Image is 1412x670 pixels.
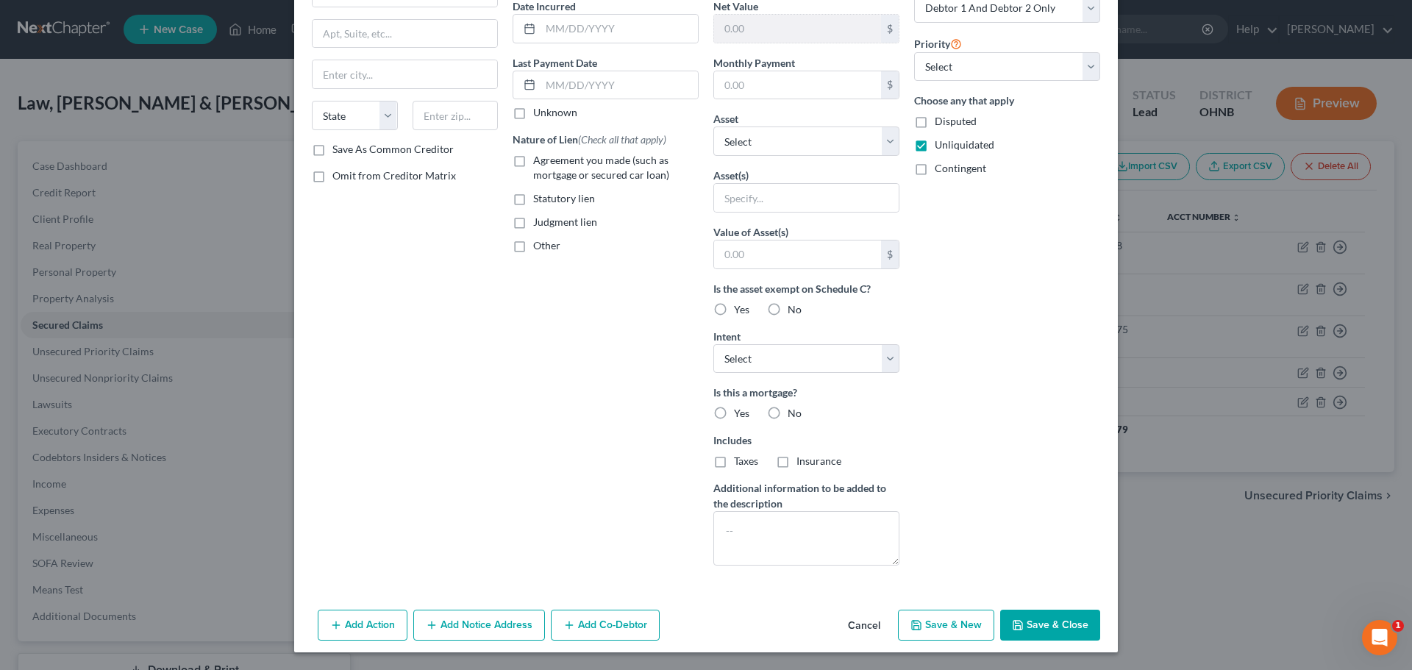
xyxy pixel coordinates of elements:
span: Disputed [935,115,977,127]
span: Other [533,239,560,252]
div: $ [881,240,899,268]
label: Additional information to be added to the description [713,480,899,511]
input: 0.00 [714,15,881,43]
span: Yes [734,303,749,316]
button: Cancel [836,611,892,641]
span: Asset [713,113,738,125]
input: MM/DD/YYYY [541,71,698,99]
span: No [788,303,802,316]
label: Save As Common Creditor [332,142,454,157]
span: (Check all that apply) [578,133,666,146]
button: Add Notice Address [413,610,545,641]
span: Omit from Creditor Matrix [332,169,456,182]
span: Yes [734,407,749,419]
label: Last Payment Date [513,55,597,71]
label: Includes [713,432,899,448]
span: Statutory lien [533,192,595,204]
label: Intent [713,329,741,344]
button: Add Action [318,610,407,641]
input: MM/DD/YYYY [541,15,698,43]
span: Taxes [734,455,758,467]
button: Save & New [898,610,994,641]
label: Asset(s) [713,168,749,183]
input: 0.00 [714,240,881,268]
span: Agreement you made (such as mortgage or secured car loan) [533,154,669,181]
label: Nature of Lien [513,132,666,147]
input: Enter zip... [413,101,499,130]
span: Judgment lien [533,215,597,228]
span: 1 [1392,620,1404,632]
input: Enter city... [313,60,497,88]
input: Specify... [714,184,899,212]
label: Monthly Payment [713,55,795,71]
button: Save & Close [1000,610,1100,641]
label: Is this a mortgage? [713,385,899,400]
label: Is the asset exempt on Schedule C? [713,281,899,296]
label: Value of Asset(s) [713,224,788,240]
span: Insurance [796,455,841,467]
span: Unliquidated [935,138,994,151]
span: Contingent [935,162,986,174]
label: Priority [914,35,962,52]
div: $ [881,15,899,43]
input: Apt, Suite, etc... [313,20,497,48]
div: $ [881,71,899,99]
label: Unknown [533,105,577,120]
span: No [788,407,802,419]
label: Choose any that apply [914,93,1100,108]
input: 0.00 [714,71,881,99]
iframe: Intercom live chat [1362,620,1397,655]
button: Add Co-Debtor [551,610,660,641]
